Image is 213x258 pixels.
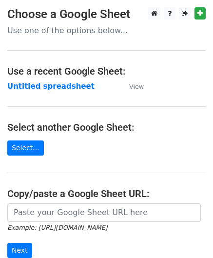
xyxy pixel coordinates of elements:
input: Next [7,243,32,258]
h4: Use a recent Google Sheet: [7,65,206,77]
small: Example: [URL][DOMAIN_NAME] [7,224,107,231]
p: Use one of the options below... [7,25,206,36]
a: View [119,82,144,91]
a: Untitled spreadsheet [7,82,95,91]
h4: Select another Google Sheet: [7,121,206,133]
a: Select... [7,140,44,156]
input: Paste your Google Sheet URL here [7,203,201,222]
small: View [129,83,144,90]
h4: Copy/paste a Google Sheet URL: [7,188,206,199]
h3: Choose a Google Sheet [7,7,206,21]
